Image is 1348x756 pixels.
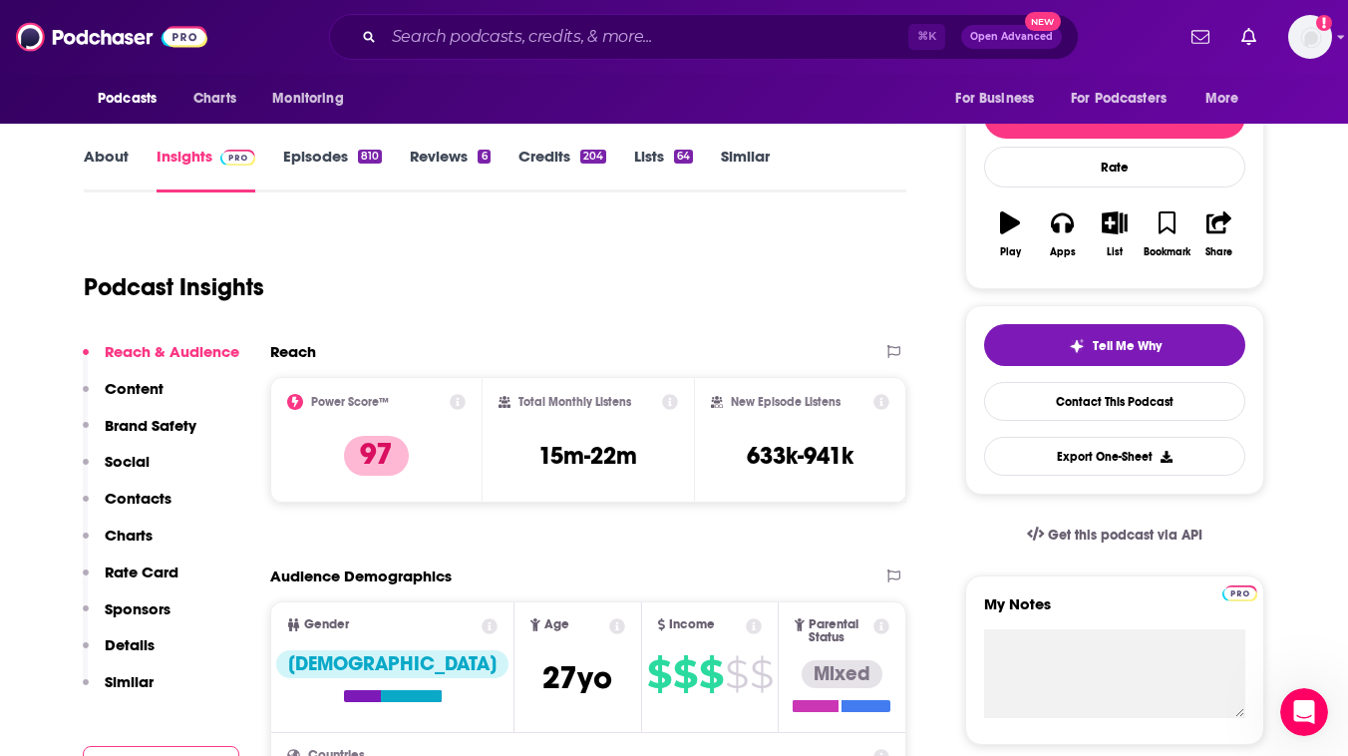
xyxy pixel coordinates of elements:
button: List [1089,198,1141,270]
a: Lists64 [634,147,693,192]
button: Charts [83,526,153,563]
img: Podchaser - Follow, Share and Rate Podcasts [16,18,207,56]
span: $ [750,658,773,690]
div: Play [1000,246,1021,258]
p: Contacts [105,489,171,508]
a: Episodes810 [283,147,382,192]
button: Play [984,198,1036,270]
button: Content [83,379,164,416]
span: ⌘ K [908,24,945,50]
div: Search podcasts, credits, & more... [329,14,1079,60]
p: Details [105,635,155,654]
span: $ [699,658,723,690]
h2: Power Score™ [311,395,389,409]
button: Rate Card [83,563,178,599]
button: Open AdvancedNew [961,25,1062,49]
button: Details [83,635,155,672]
h2: Audience Demographics [270,567,452,585]
span: $ [673,658,697,690]
h3: 633k-941k [747,441,853,471]
button: Show profile menu [1288,15,1332,59]
div: Apps [1050,246,1076,258]
button: Sponsors [83,599,170,636]
iframe: Intercom live chat [1280,688,1328,736]
p: Charts [105,526,153,545]
input: Search podcasts, credits, & more... [384,21,908,53]
div: Share [1205,246,1232,258]
span: Tell Me Why [1093,338,1162,354]
img: Podchaser Pro [1222,585,1257,601]
a: Show notifications dropdown [1183,20,1217,54]
a: About [84,147,129,192]
button: tell me why sparkleTell Me Why [984,324,1245,366]
div: List [1107,246,1123,258]
span: Podcasts [98,85,157,113]
h3: 15m-22m [538,441,637,471]
a: InsightsPodchaser Pro [157,147,255,192]
div: [DEMOGRAPHIC_DATA] [276,650,508,678]
span: Income [669,618,715,631]
button: open menu [258,80,369,118]
button: Reach & Audience [83,342,239,379]
div: Bookmark [1144,246,1190,258]
button: Share [1193,198,1245,270]
p: Reach & Audience [105,342,239,361]
p: Sponsors [105,599,170,618]
p: Brand Safety [105,416,196,435]
span: Get this podcast via API [1048,527,1202,544]
button: Social [83,452,150,489]
img: Podchaser Pro [220,150,255,166]
button: Bookmark [1141,198,1192,270]
button: open menu [941,80,1059,118]
button: Contacts [83,489,171,526]
span: Gender [304,618,349,631]
span: For Podcasters [1071,85,1167,113]
span: More [1205,85,1239,113]
button: open menu [84,80,182,118]
div: 6 [478,150,490,164]
h2: Total Monthly Listens [518,395,631,409]
h2: New Episode Listens [731,395,841,409]
span: $ [647,658,671,690]
div: 204 [580,150,606,164]
p: 97 [344,436,409,476]
img: tell me why sparkle [1069,338,1085,354]
div: 810 [358,150,382,164]
button: Apps [1036,198,1088,270]
span: Logged in as danikarchmer [1288,15,1332,59]
span: New [1025,12,1061,31]
p: Content [105,379,164,398]
span: Charts [193,85,236,113]
a: Credits204 [518,147,606,192]
span: 27 yo [542,658,612,697]
a: Get this podcast via API [1011,511,1218,560]
p: Similar [105,672,154,691]
a: Similar [721,147,770,192]
button: Brand Safety [83,416,196,453]
a: Contact This Podcast [984,382,1245,421]
div: Rate [984,147,1245,188]
span: $ [725,658,748,690]
button: Similar [83,672,154,709]
span: For Business [955,85,1034,113]
label: My Notes [984,594,1245,629]
div: 64 [674,150,693,164]
div: Mixed [802,660,882,688]
span: Parental Status [809,618,870,644]
span: Open Advanced [970,32,1053,42]
h1: Podcast Insights [84,272,264,302]
img: User Profile [1288,15,1332,59]
h2: Reach [270,342,316,361]
p: Rate Card [105,563,178,581]
a: Pro website [1222,582,1257,601]
p: Social [105,452,150,471]
a: Reviews6 [410,147,490,192]
button: open menu [1191,80,1264,118]
a: Show notifications dropdown [1233,20,1264,54]
button: Export One-Sheet [984,437,1245,476]
span: Monitoring [272,85,343,113]
a: Charts [180,80,248,118]
svg: Add a profile image [1316,15,1332,31]
button: open menu [1058,80,1195,118]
